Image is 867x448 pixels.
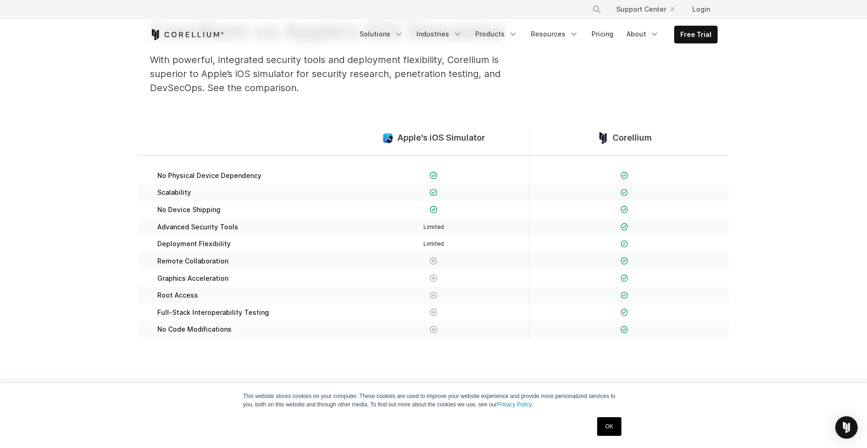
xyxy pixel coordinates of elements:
img: Checkmark [620,326,628,334]
p: This website stores cookies on your computer. These cookies are used to improve your website expe... [243,392,624,409]
a: Login [685,1,718,18]
span: Remote Collaboration [157,257,228,265]
img: Checkmark [620,171,628,179]
img: X [430,292,437,299]
button: Search [588,1,605,18]
a: Privacy Policy. [497,401,533,408]
span: Deployment Flexibility [157,240,231,248]
a: Support Center [609,1,681,18]
img: Checkmark [620,189,628,197]
img: compare_ios-simulator--large [382,132,394,144]
a: About [621,26,665,43]
a: OK [597,417,621,436]
a: Industries [411,26,468,43]
img: Checkmark [430,189,437,197]
img: X [430,257,437,265]
img: Checkmark [430,206,437,213]
div: Navigation Menu [354,26,718,43]
img: X [430,274,437,282]
span: No Physical Device Dependency [157,171,261,180]
a: Products [470,26,523,43]
p: With powerful, integrated security tools and deployment flexibility, Corellium is superior to App... [150,53,523,95]
a: Pricing [586,26,619,43]
span: Limited [423,223,444,230]
span: Graphics Acceleration [157,274,228,283]
img: Checkmark [620,308,628,316]
img: Checkmark [620,257,628,265]
span: Scalability [157,188,191,197]
img: X [430,308,437,316]
a: Corellium Home [150,29,224,40]
img: Checkmark [620,240,628,248]
a: Free Trial [675,26,717,43]
img: Checkmark [620,223,628,231]
a: Resources [525,26,584,43]
span: Corellium [613,133,652,143]
span: Apple's iOS Simulator [397,133,485,143]
img: Checkmark [620,292,628,299]
span: No Code Modifications [157,325,232,334]
span: Full-Stack Interoperability Testing [157,308,269,317]
span: Limited [423,240,444,247]
span: Root Access [157,291,198,299]
img: Checkmark [620,206,628,213]
span: Advanced Security Tools [157,223,238,231]
div: Open Intercom Messenger [835,416,858,439]
img: X [430,326,437,334]
img: Checkmark [430,171,437,179]
span: No Device Shipping [157,206,220,214]
a: Solutions [354,26,409,43]
div: Navigation Menu [581,1,718,18]
img: Checkmark [620,274,628,282]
